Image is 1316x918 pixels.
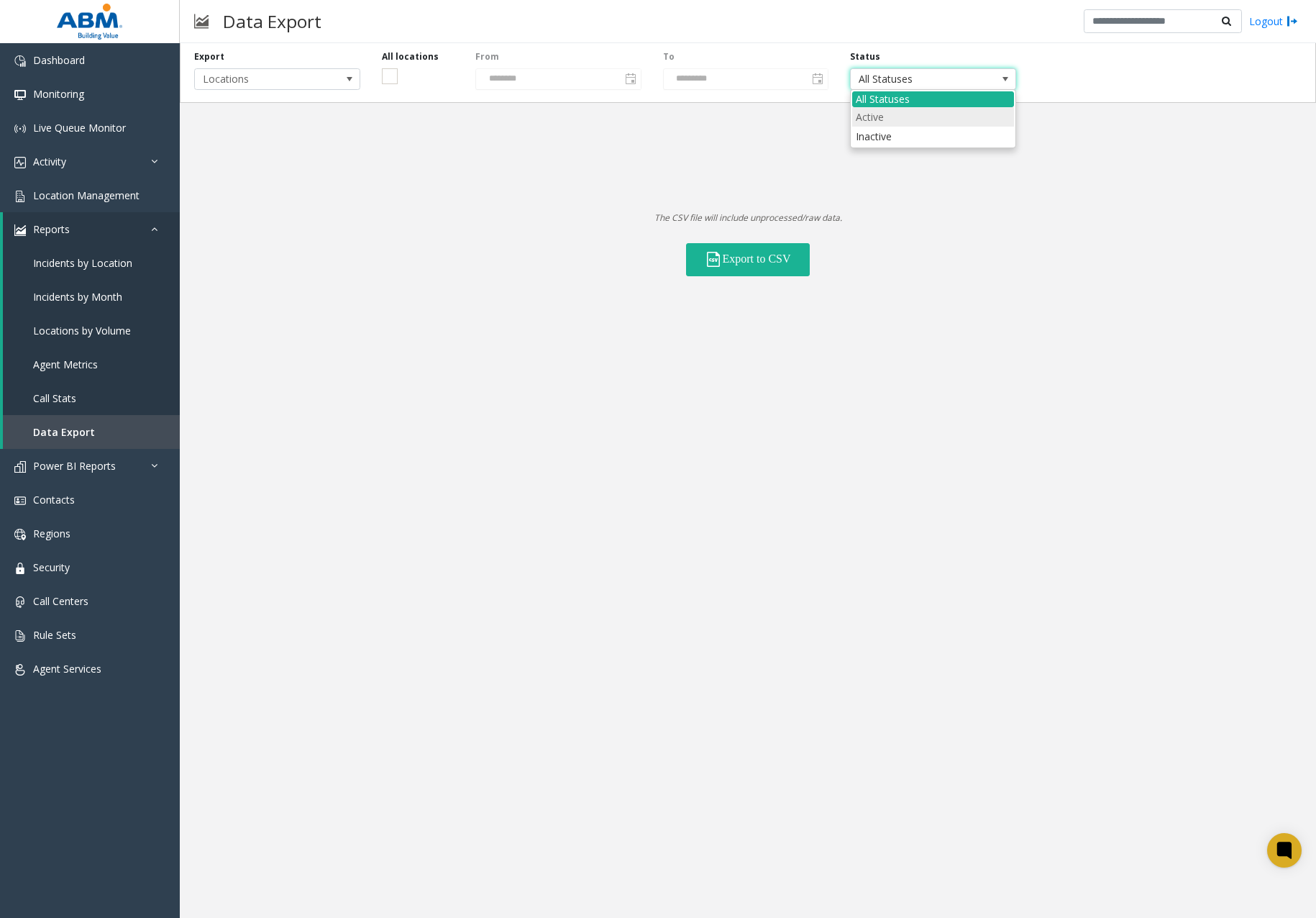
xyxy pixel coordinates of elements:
[14,123,26,135] img: 'icon'
[851,69,982,89] span: All Statuses
[3,246,180,280] a: Incidents by Location
[33,155,66,168] span: Activity
[14,55,26,67] img: 'icon'
[33,87,84,101] span: Monitoring
[14,461,26,473] img: 'icon'
[382,50,454,63] label: All locations
[194,50,224,63] label: Export
[216,4,329,39] h3: Data Export
[33,594,88,608] span: Call Centers
[33,662,101,676] span: Agent Services
[14,89,26,101] img: 'icon'
[14,596,26,608] img: 'icon'
[14,529,26,540] img: 'icon'
[663,50,675,63] label: To
[850,50,880,63] label: Status
[14,224,26,236] img: 'icon'
[33,290,122,304] span: Incidents by Month
[852,107,1014,127] li: Active
[3,347,180,381] a: Agent Metrics
[686,243,810,276] button: Export to CSV
[3,381,180,415] a: Call Stats
[3,280,180,314] a: Incidents by Month
[14,563,26,574] img: 'icon'
[33,324,131,337] span: Locations by Volume
[475,50,499,63] label: From
[14,495,26,506] img: 'icon'
[33,628,76,642] span: Rule Sets
[195,69,326,89] span: Locations
[14,630,26,642] img: 'icon'
[180,211,1316,225] p: The CSV file will include unprocessed/raw data.
[33,53,85,67] span: Dashboard
[33,358,98,371] span: Agent Metrics
[3,415,180,449] a: Data Export
[33,459,116,473] span: Power BI Reports
[33,527,70,540] span: Regions
[14,191,26,202] img: 'icon'
[852,127,1014,146] li: Inactive
[1249,14,1298,29] a: Logout
[3,314,180,347] a: Locations by Volume
[852,91,1014,107] div: All Statuses
[33,188,140,202] span: Location Management
[3,212,180,246] a: Reports
[33,256,132,270] span: Incidents by Location
[33,222,70,236] span: Reports
[33,493,75,506] span: Contacts
[621,69,641,89] span: Toggle calendar
[194,4,209,39] img: pageIcon
[33,560,70,574] span: Security
[808,69,828,89] span: Toggle calendar
[1287,14,1298,29] img: logout
[14,664,26,676] img: 'icon'
[33,425,95,439] span: Data Export
[14,157,26,168] img: 'icon'
[33,391,76,405] span: Call Stats
[33,121,126,135] span: Live Queue Monitor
